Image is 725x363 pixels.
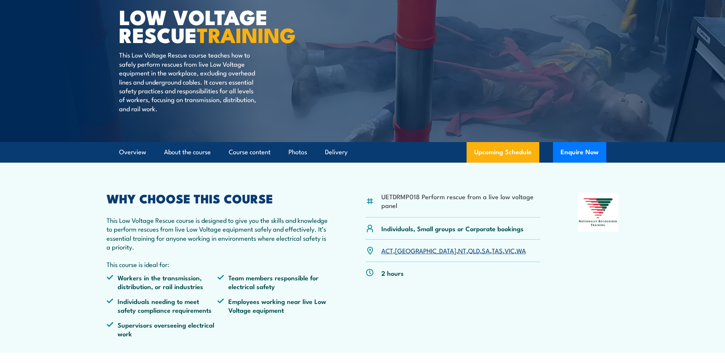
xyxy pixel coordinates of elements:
li: Workers in the transmission, distribution, or rail industries [107,273,218,291]
li: Team members responsible for electrical safety [217,273,328,291]
p: 2 hours [381,269,404,277]
a: Photos [288,142,307,162]
a: TAS [492,246,503,255]
img: Nationally Recognised Training logo. [578,193,619,232]
strong: TRAINING [197,18,296,50]
a: WA [516,246,526,255]
li: Supervisors overseeing electrical work [107,320,218,338]
li: Individuals needing to meet safety compliance requirements [107,297,218,315]
p: Individuals, Small groups or Corporate bookings [381,224,524,233]
a: QLD [468,246,480,255]
h2: WHY CHOOSE THIS COURSE [107,193,329,203]
p: This Low Voltage Rescue course is designed to give you the skills and knowledge to perform rescue... [107,216,329,251]
h1: Low Voltage Rescue [119,8,307,43]
li: Employees working near live Low Voltage equipment [217,297,328,315]
button: Enquire Now [553,142,606,163]
li: UETDRMP018 Perform rescue from a live low voltage panel [381,192,541,210]
a: [GEOGRAPHIC_DATA] [395,246,456,255]
a: NT [458,246,466,255]
p: This Low Voltage Rescue course teaches how to safely perform rescues from live Low Voltage equipm... [119,50,258,113]
p: , , , , , , , [381,246,526,255]
a: Delivery [325,142,347,162]
a: VIC [505,246,515,255]
a: SA [482,246,490,255]
a: Course content [229,142,271,162]
a: About the course [164,142,211,162]
a: Overview [119,142,146,162]
a: ACT [381,246,393,255]
a: Upcoming Schedule [467,142,539,163]
p: This course is ideal for: [107,260,329,269]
